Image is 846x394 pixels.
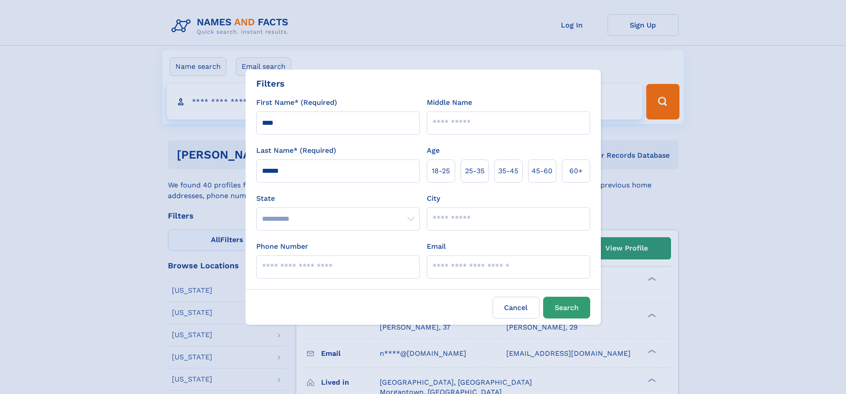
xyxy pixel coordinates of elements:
label: Last Name* (Required) [256,145,336,156]
label: Email [427,241,446,252]
label: State [256,193,420,204]
span: 18‑25 [432,166,450,176]
span: 45‑60 [532,166,552,176]
div: Filters [256,77,285,90]
label: Age [427,145,440,156]
label: City [427,193,440,204]
label: Middle Name [427,97,472,108]
label: Phone Number [256,241,308,252]
label: First Name* (Required) [256,97,337,108]
span: 35‑45 [498,166,518,176]
label: Cancel [493,297,540,318]
span: 60+ [569,166,583,176]
button: Search [543,297,590,318]
span: 25‑35 [465,166,485,176]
